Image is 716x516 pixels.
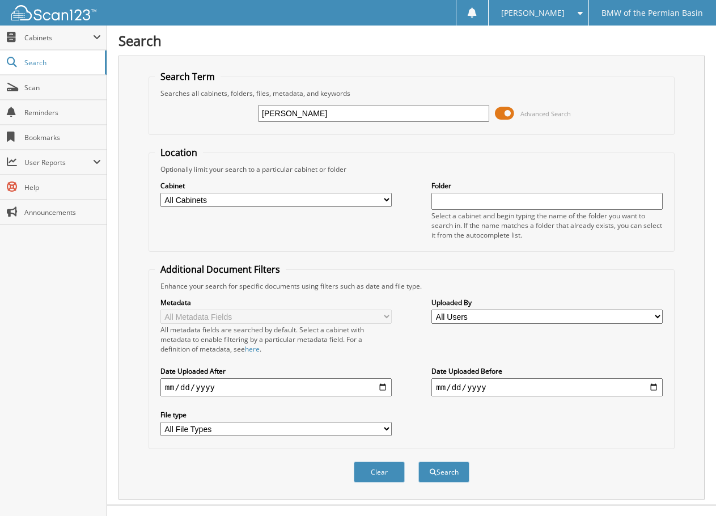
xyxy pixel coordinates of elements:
[24,33,93,43] span: Cabinets
[431,366,663,376] label: Date Uploaded Before
[431,211,663,240] div: Select a cabinet and begin typing the name of the folder you want to search in. If the name match...
[354,462,405,483] button: Clear
[431,378,663,396] input: end
[11,5,96,20] img: scan123-logo-white.svg
[431,298,663,307] label: Uploaded By
[118,31,705,50] h1: Search
[155,70,221,83] legend: Search Term
[659,462,716,516] iframe: Chat Widget
[155,164,669,174] div: Optionally limit your search to a particular cabinet or folder
[155,281,669,291] div: Enhance your search for specific documents using filters such as date and file type.
[155,146,203,159] legend: Location
[160,325,392,354] div: All metadata fields are searched by default. Select a cabinet with metadata to enable filtering b...
[24,83,101,92] span: Scan
[155,88,669,98] div: Searches all cabinets, folders, files, metadata, and keywords
[245,344,260,354] a: here
[601,10,703,16] span: BMW of the Permian Basin
[160,181,392,191] label: Cabinet
[160,298,392,307] label: Metadata
[160,366,392,376] label: Date Uploaded After
[501,10,565,16] span: [PERSON_NAME]
[431,181,663,191] label: Folder
[24,133,101,142] span: Bookmarks
[418,462,469,483] button: Search
[160,410,392,420] label: File type
[24,58,99,67] span: Search
[24,183,101,192] span: Help
[520,109,571,118] span: Advanced Search
[24,208,101,217] span: Announcements
[155,263,286,276] legend: Additional Document Filters
[24,108,101,117] span: Reminders
[24,158,93,167] span: User Reports
[160,378,392,396] input: start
